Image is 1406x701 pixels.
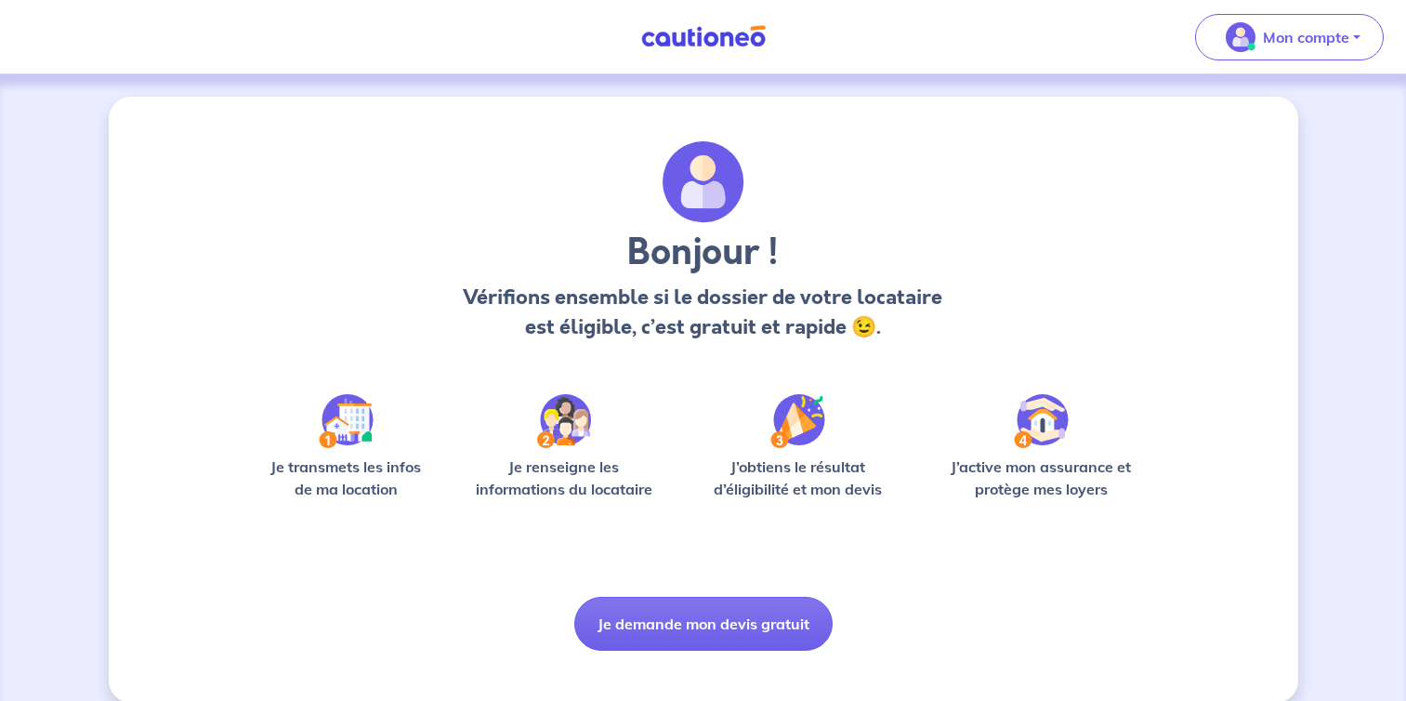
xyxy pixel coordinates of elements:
[574,597,833,651] button: Je demande mon devis gratuit
[1263,26,1349,48] p: Mon compte
[1226,22,1255,52] img: illu_account_valid_menu.svg
[933,456,1150,500] p: J’active mon assurance et protège mes loyers
[1014,394,1069,448] img: /static/bfff1cf634d835d9112899e6a3df1a5d/Step-4.svg
[319,394,374,448] img: /static/90a569abe86eec82015bcaae536bd8e6/Step-1.svg
[537,394,591,448] img: /static/c0a346edaed446bb123850d2d04ad552/Step-2.svg
[770,394,825,448] img: /static/f3e743aab9439237c3e2196e4328bba9/Step-3.svg
[458,283,948,342] p: Vérifions ensemble si le dossier de votre locataire est éligible, c’est gratuit et rapide 😉.
[634,25,773,48] img: Cautioneo
[465,456,664,500] p: Je renseigne les informations du locataire
[257,456,435,500] p: Je transmets les infos de ma location
[458,231,948,275] h3: Bonjour !
[663,141,744,223] img: archivate
[1195,14,1384,60] button: illu_account_valid_menu.svgMon compte
[693,456,903,500] p: J’obtiens le résultat d’éligibilité et mon devis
